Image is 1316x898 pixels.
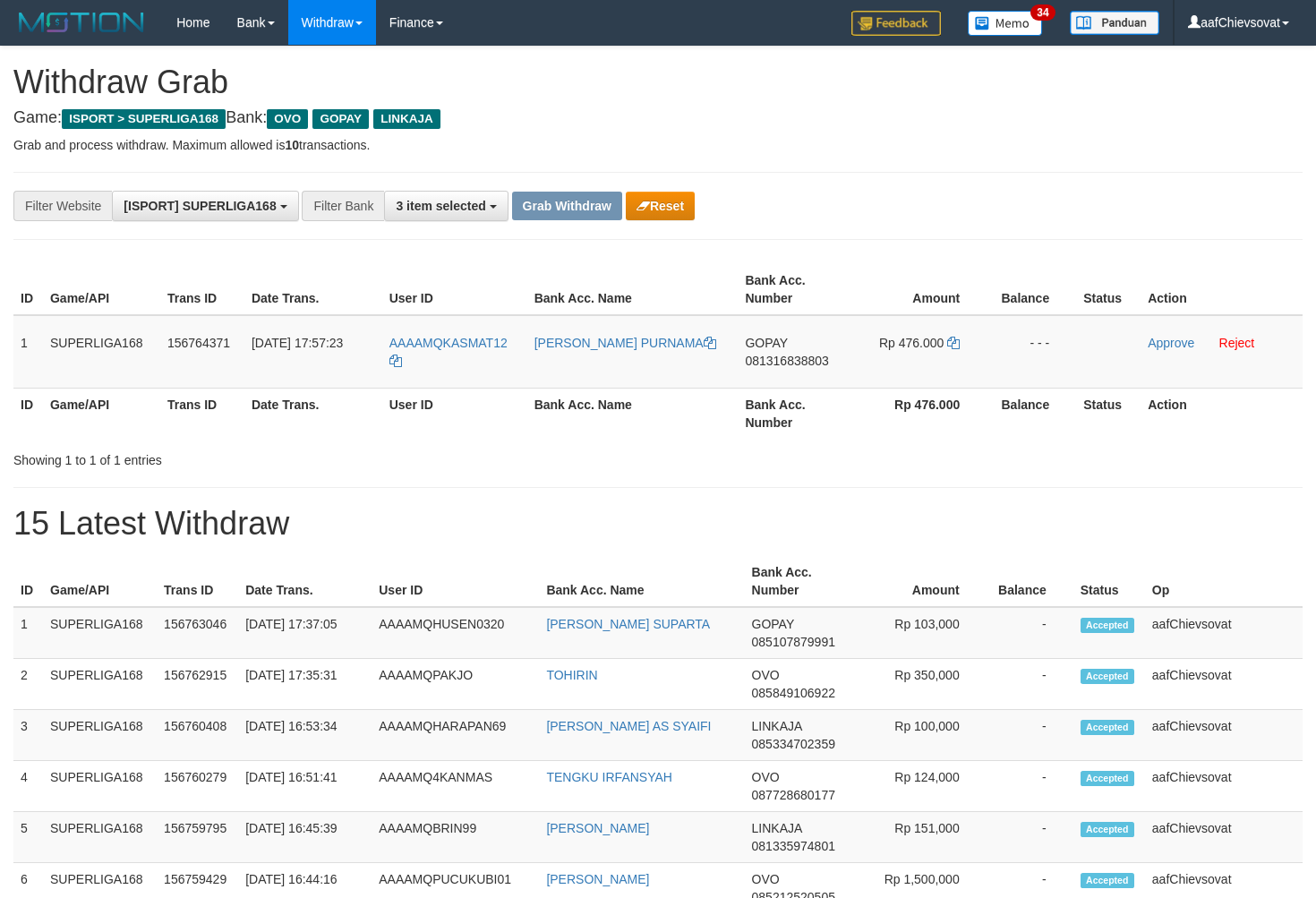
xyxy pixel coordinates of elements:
a: Approve [1148,336,1194,350]
td: - [987,659,1073,710]
a: AAAAMQKASMAT12 [389,336,508,368]
span: Accepted [1081,669,1134,684]
td: 156762915 [157,659,238,710]
th: Status [1073,556,1145,607]
td: Rp 350,000 [856,659,987,710]
td: aafChievsovat [1145,812,1303,863]
th: Op [1145,556,1303,607]
span: Accepted [1081,618,1134,633]
img: panduan.png [1070,11,1159,35]
img: MOTION_logo.png [13,9,150,36]
th: User ID [382,264,527,315]
td: - [987,761,1073,812]
span: Rp 476.000 [879,336,944,350]
td: Rp 100,000 [856,710,987,761]
span: 34 [1030,4,1055,21]
span: OVO [752,668,780,682]
td: AAAAMQPAKJO [372,659,539,710]
span: Copy 085849106922 to clipboard [752,686,835,700]
td: SUPERLIGA168 [43,659,157,710]
td: SUPERLIGA168 [43,761,157,812]
span: [ISPORT] SUPERLIGA168 [124,199,276,213]
th: Game/API [43,388,160,439]
th: Balance [987,388,1076,439]
th: Date Trans. [244,264,382,315]
td: aafChievsovat [1145,761,1303,812]
th: Trans ID [160,388,244,439]
td: 2 [13,659,43,710]
a: [PERSON_NAME] [546,821,649,835]
span: OVO [267,109,308,129]
td: SUPERLIGA168 [43,607,157,659]
img: Feedback.jpg [851,11,941,36]
th: Bank Acc. Name [527,388,739,439]
th: Trans ID [160,264,244,315]
th: Balance [987,556,1073,607]
span: LINKAJA [752,821,802,835]
span: Accepted [1081,771,1134,786]
td: aafChievsovat [1145,607,1303,659]
th: Action [1141,264,1303,315]
td: 1 [13,315,43,389]
th: Amount [856,556,987,607]
th: User ID [372,556,539,607]
button: Reset [626,192,695,220]
td: 156760279 [157,761,238,812]
a: [PERSON_NAME] AS SYAIFI [546,719,711,733]
td: 4 [13,761,43,812]
th: Rp 476.000 [851,388,987,439]
th: Bank Acc. Number [738,264,851,315]
span: OVO [752,872,780,886]
span: Copy 081316838803 to clipboard [745,354,828,368]
span: OVO [752,770,780,784]
div: Showing 1 to 1 of 1 entries [13,444,535,469]
span: Copy 081335974801 to clipboard [752,839,835,853]
th: Amount [851,264,987,315]
td: AAAAMQ4KANMAS [372,761,539,812]
td: Rp 103,000 [856,607,987,659]
span: AAAAMQKASMAT12 [389,336,508,350]
th: Status [1076,264,1141,315]
td: 156759795 [157,812,238,863]
td: 156760408 [157,710,238,761]
span: GOPAY [312,109,369,129]
th: ID [13,388,43,439]
a: TOHIRIN [546,668,597,682]
th: Status [1076,388,1141,439]
td: 5 [13,812,43,863]
span: [DATE] 17:57:23 [252,336,343,350]
span: Accepted [1081,822,1134,837]
td: Rp 151,000 [856,812,987,863]
td: AAAAMQBRIN99 [372,812,539,863]
td: Rp 124,000 [856,761,987,812]
span: GOPAY [752,617,794,631]
td: [DATE] 16:45:39 [238,812,372,863]
span: 156764371 [167,336,230,350]
a: [PERSON_NAME] PURNAMA [534,336,716,350]
button: [ISPORT] SUPERLIGA168 [112,191,298,221]
h4: Game: Bank: [13,109,1303,127]
button: 3 item selected [384,191,508,221]
span: 3 item selected [396,199,485,213]
td: - [987,812,1073,863]
h1: Withdraw Grab [13,64,1303,100]
span: ISPORT > SUPERLIGA168 [62,109,226,129]
td: 156763046 [157,607,238,659]
span: LINKAJA [752,719,802,733]
button: Grab Withdraw [512,192,622,220]
th: Bank Acc. Name [539,556,744,607]
a: Copy 476000 to clipboard [947,336,960,350]
td: 3 [13,710,43,761]
th: Bank Acc. Number [738,388,851,439]
td: SUPERLIGA168 [43,710,157,761]
th: Date Trans. [244,388,382,439]
td: SUPERLIGA168 [43,812,157,863]
span: Copy 087728680177 to clipboard [752,788,835,802]
td: - - - [987,315,1076,389]
a: [PERSON_NAME] [546,872,649,886]
td: - [987,607,1073,659]
td: [DATE] 16:51:41 [238,761,372,812]
td: [DATE] 16:53:34 [238,710,372,761]
th: User ID [382,388,527,439]
th: Bank Acc. Name [527,264,739,315]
